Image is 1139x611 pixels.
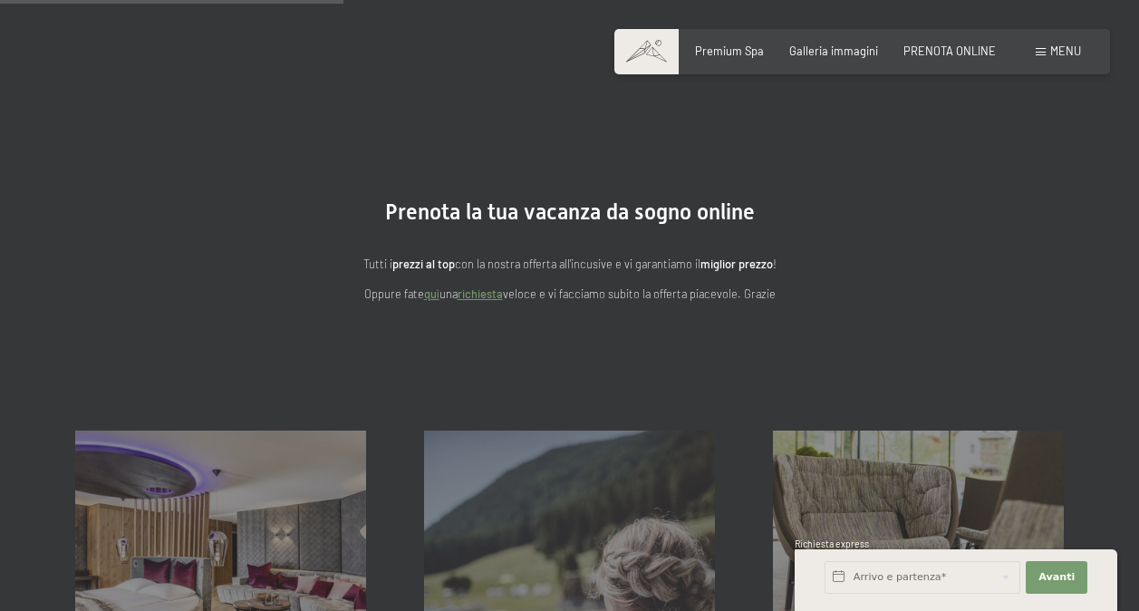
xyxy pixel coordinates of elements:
span: Richiesta express [795,538,869,549]
span: Avanti [1038,570,1075,585]
a: PRENOTA ONLINE [903,44,996,58]
a: quì [424,286,439,301]
strong: miglior prezzo [700,257,773,271]
span: Menu [1050,44,1081,58]
p: Tutti i con la nostra offerta all'incusive e vi garantiamo il ! [208,255,932,273]
button: Avanti [1026,561,1087,594]
span: Prenota la tua vacanza da sogno online [385,199,755,225]
a: Galleria immagini [789,44,878,58]
a: Premium Spa [695,44,764,58]
p: Oppure fate una veloce e vi facciamo subito la offerta piacevole. Grazie [208,285,932,303]
a: richiesta [458,286,503,301]
strong: prezzi al top [392,257,455,271]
